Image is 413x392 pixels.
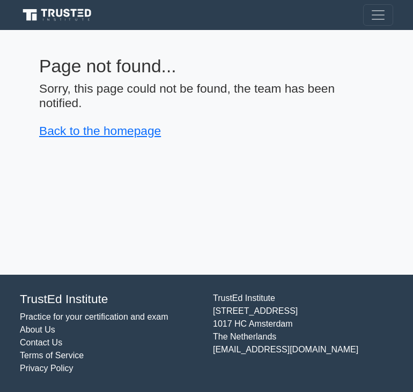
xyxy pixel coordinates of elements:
[20,312,168,321] a: Practice for your certification and exam
[20,351,84,360] a: Terms of Service
[20,325,55,334] a: About Us
[363,4,393,26] button: Toggle navigation
[20,364,73,373] a: Privacy Policy
[206,292,400,375] div: TrustEd Institute [STREET_ADDRESS] 1017 HC Amsterdam The Netherlands [EMAIL_ADDRESS][DOMAIN_NAME]
[20,292,200,306] h4: TrustEd Institute
[39,56,374,77] h1: Page not found...
[39,81,374,110] h4: Sorry, this page could not be found, the team has been notified.
[39,124,161,138] a: Back to the homepage
[20,338,62,347] a: Contact Us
